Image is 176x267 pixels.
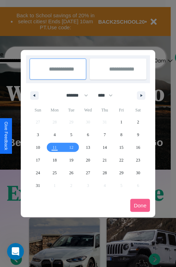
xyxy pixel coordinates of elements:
[113,141,130,154] button: 15
[36,141,40,154] span: 10
[63,154,80,166] button: 19
[86,141,90,154] span: 13
[36,154,40,166] span: 17
[52,166,57,179] span: 25
[69,166,74,179] span: 26
[52,154,57,166] span: 18
[130,116,146,128] button: 2
[130,199,150,212] button: Done
[7,243,24,260] iframe: Intercom live chat
[46,166,63,179] button: 25
[36,179,40,192] span: 31
[136,141,140,154] span: 16
[96,141,113,154] button: 14
[136,154,140,166] span: 23
[102,154,107,166] span: 21
[87,128,89,141] span: 6
[54,128,56,141] span: 4
[113,104,130,116] span: Fri
[30,104,46,116] span: Sun
[63,104,80,116] span: Tue
[113,154,130,166] button: 22
[30,154,46,166] button: 17
[86,166,90,179] span: 27
[63,141,80,154] button: 12
[46,141,63,154] button: 11
[80,104,96,116] span: Wed
[113,116,130,128] button: 1
[37,128,39,141] span: 3
[80,166,96,179] button: 27
[136,166,140,179] span: 30
[4,122,8,150] div: Give Feedback
[30,128,46,141] button: 3
[70,128,73,141] span: 5
[30,179,46,192] button: 31
[119,141,124,154] span: 15
[80,154,96,166] button: 20
[30,166,46,179] button: 24
[63,128,80,141] button: 5
[113,128,130,141] button: 8
[86,154,90,166] span: 20
[130,154,146,166] button: 23
[69,141,74,154] span: 12
[137,128,139,141] span: 9
[119,154,124,166] span: 22
[69,154,74,166] span: 19
[52,141,57,154] span: 11
[130,141,146,154] button: 16
[119,166,124,179] span: 29
[113,166,130,179] button: 29
[102,166,107,179] span: 28
[96,154,113,166] button: 21
[130,128,146,141] button: 9
[63,166,80,179] button: 26
[130,166,146,179] button: 30
[46,104,63,116] span: Mon
[46,128,63,141] button: 4
[130,104,146,116] span: Sat
[36,166,40,179] span: 24
[30,141,46,154] button: 10
[137,116,139,128] span: 2
[96,104,113,116] span: Thu
[120,116,122,128] span: 1
[120,128,122,141] span: 8
[80,141,96,154] button: 13
[103,128,106,141] span: 7
[102,141,107,154] span: 14
[96,166,113,179] button: 28
[80,128,96,141] button: 6
[46,154,63,166] button: 18
[96,128,113,141] button: 7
